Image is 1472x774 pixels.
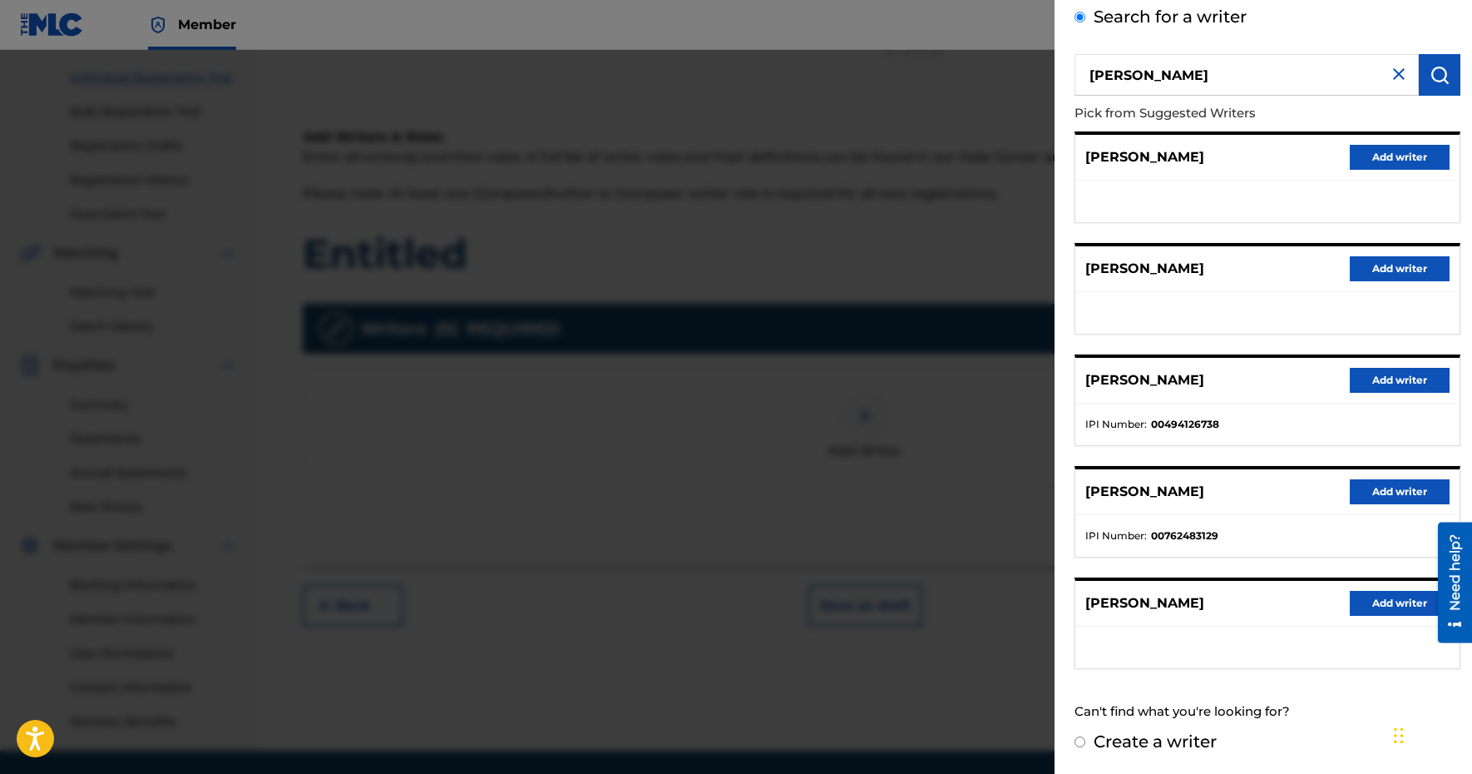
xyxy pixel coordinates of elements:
[1394,711,1404,761] div: Drag
[1085,147,1204,167] p: [PERSON_NAME]
[148,15,168,35] img: Top Rightsholder
[18,12,41,88] div: Need help?
[1085,482,1204,502] p: [PERSON_NAME]
[1350,256,1450,281] button: Add writer
[1085,593,1204,613] p: [PERSON_NAME]
[1085,259,1204,279] p: [PERSON_NAME]
[1085,417,1147,432] span: IPI Number :
[1389,694,1472,774] iframe: Chat Widget
[1085,370,1204,390] p: [PERSON_NAME]
[1085,528,1147,543] span: IPI Number :
[1350,145,1450,170] button: Add writer
[1350,368,1450,393] button: Add writer
[1151,528,1218,543] strong: 00762483129
[1151,417,1219,432] strong: 00494126738
[178,15,236,34] span: Member
[1074,54,1419,96] input: Search writer's name or IPI Number
[1389,64,1409,84] img: close
[1350,479,1450,504] button: Add writer
[1430,65,1450,85] img: Search Works
[1074,96,1366,131] p: Pick from Suggested Writers
[1074,694,1460,730] div: Can't find what you're looking for?
[1350,591,1450,616] button: Add writer
[1425,523,1472,643] iframe: Resource Center
[20,12,84,37] img: MLC Logo
[1094,732,1217,752] label: Create a writer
